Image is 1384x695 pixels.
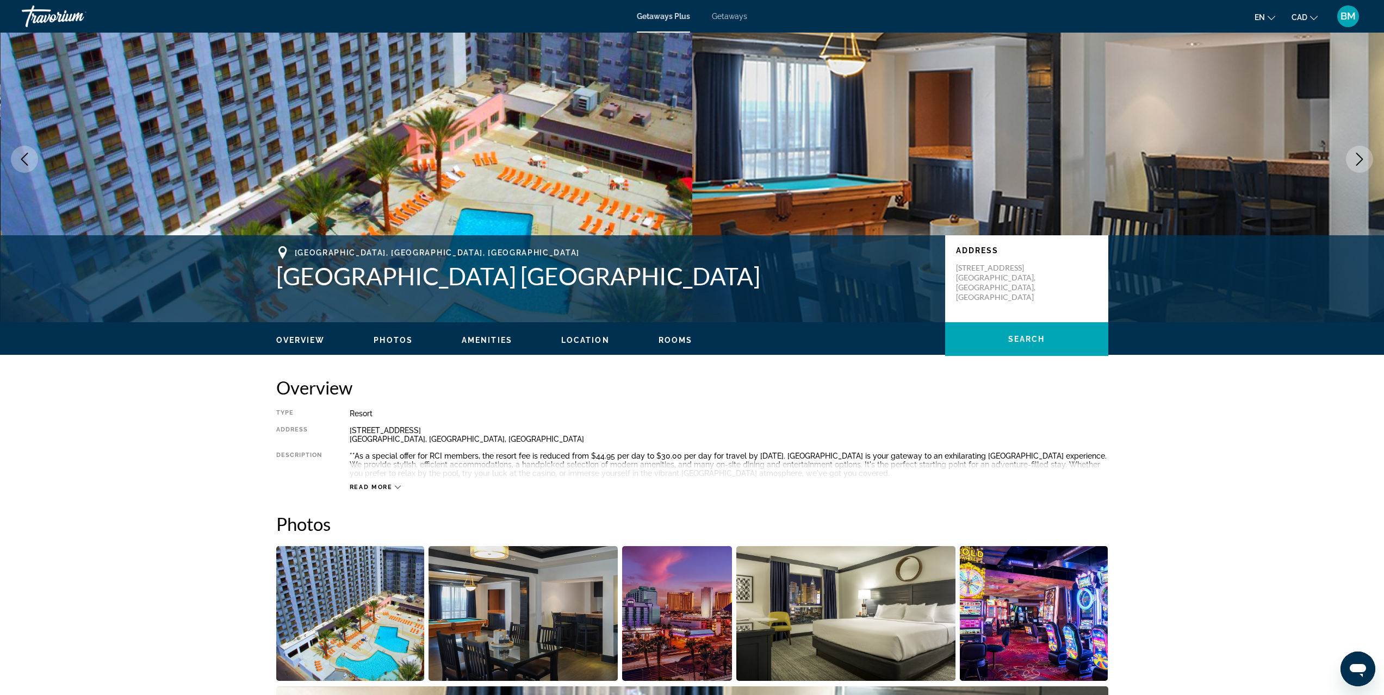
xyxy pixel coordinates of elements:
span: Overview [276,336,325,345]
button: Open full-screen image slider [429,546,618,681]
span: Photos [374,336,413,345]
a: Travorium [22,2,131,30]
div: Description [276,452,322,478]
div: **As a special offer for RCI members, the resort fee is reduced from $44.95 per day to $30.00 per... [350,452,1108,478]
h2: Overview [276,377,1108,398]
button: Rooms [659,335,693,345]
p: [STREET_ADDRESS] [GEOGRAPHIC_DATA], [GEOGRAPHIC_DATA], [GEOGRAPHIC_DATA] [956,263,1043,302]
span: BM [1340,11,1356,22]
h1: [GEOGRAPHIC_DATA] [GEOGRAPHIC_DATA] [276,262,934,290]
span: CAD [1292,13,1307,22]
span: Search [1008,335,1045,343]
button: Open full-screen image slider [622,546,733,681]
button: User Menu [1334,5,1362,28]
button: Change language [1255,9,1275,25]
button: Open full-screen image slider [960,546,1108,681]
button: Previous image [11,146,38,173]
div: [STREET_ADDRESS] [GEOGRAPHIC_DATA], [GEOGRAPHIC_DATA], [GEOGRAPHIC_DATA] [350,426,1108,443]
p: Address [956,246,1097,255]
div: Type [276,409,322,418]
button: Change currency [1292,9,1318,25]
button: Open full-screen image slider [736,546,955,681]
span: en [1255,13,1265,22]
button: Photos [374,335,413,345]
span: Read more [350,484,393,491]
div: Resort [350,409,1108,418]
a: Getaways Plus [637,12,690,21]
span: Location [561,336,610,345]
button: Read more [350,483,401,491]
button: Next image [1346,146,1373,173]
a: Getaways [712,12,747,21]
span: Amenities [462,336,512,345]
iframe: Button to launch messaging window [1340,652,1375,686]
button: Search [945,322,1108,356]
h2: Photos [276,513,1108,535]
button: Location [561,335,610,345]
button: Overview [276,335,325,345]
button: Amenities [462,335,512,345]
span: Rooms [659,336,693,345]
button: Open full-screen image slider [276,546,425,681]
span: [GEOGRAPHIC_DATA], [GEOGRAPHIC_DATA], [GEOGRAPHIC_DATA] [295,248,580,257]
div: Address [276,426,322,443]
